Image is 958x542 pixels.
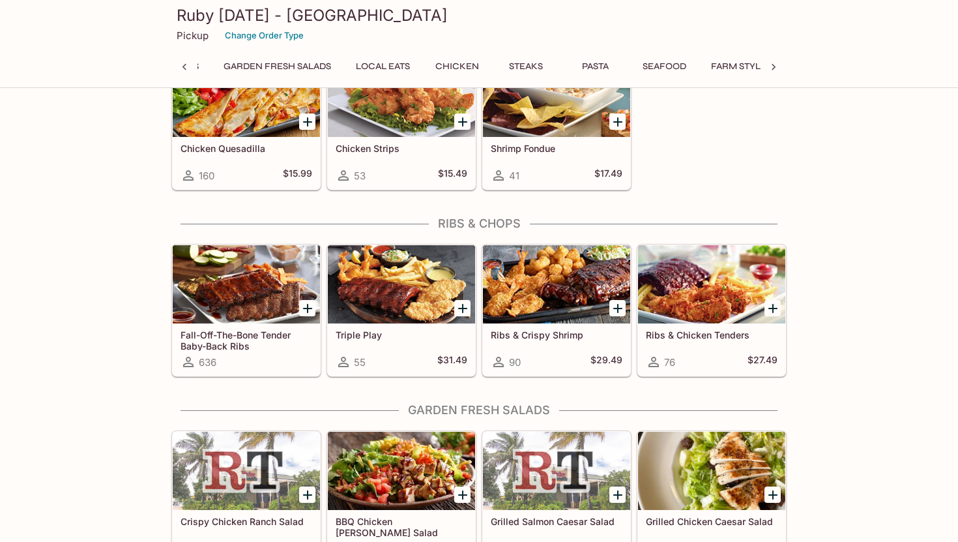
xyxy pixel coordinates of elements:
[428,57,486,76] button: Chicken
[609,300,626,316] button: Add Ribs & Crispy Shrimp
[199,170,214,182] span: 160
[172,58,321,190] a: Chicken Quesadilla160$15.99
[354,170,366,182] span: 53
[177,5,781,25] h3: Ruby [DATE] - [GEOGRAPHIC_DATA]
[635,57,693,76] button: Seafood
[336,143,467,154] h5: Chicken Strips
[482,58,631,190] a: Shrimp Fondue41$17.49
[483,432,630,510] div: Grilled Salmon Caesar Salad
[349,57,417,76] button: Local Eats
[637,245,786,376] a: Ribs & Chicken Tenders76$27.49
[299,300,315,316] button: Add Fall-Off-The-Bone Tender Baby-Back Ribs
[219,25,310,46] button: Change Order Type
[483,245,630,324] div: Ribs & Crispy Shrimp
[173,432,320,510] div: Crispy Chicken Ranch Salad
[328,59,475,137] div: Chicken Strips
[764,487,781,503] button: Add Grilled Chicken Caesar Salad
[437,354,467,370] h5: $31.49
[566,57,624,76] button: Pasta
[638,432,785,510] div: Grilled Chicken Caesar Salad
[454,487,471,503] button: Add BBQ Chicken Cobb Salad
[438,168,467,183] h5: $15.49
[764,300,781,316] button: Add Ribs & Chicken Tenders
[354,356,366,369] span: 55
[328,245,475,324] div: Triple Play
[497,57,555,76] button: Steaks
[177,29,209,42] p: Pickup
[336,329,467,340] h5: Triple Play
[646,329,777,340] h5: Ribs & Chicken Tenders
[283,168,312,183] h5: $15.99
[491,329,622,340] h5: Ribs & Crispy Shrimp
[491,143,622,154] h5: Shrimp Fondue
[181,329,312,351] h5: Fall-Off-The-Bone Tender Baby-Back Ribs
[664,356,675,369] span: 76
[181,516,312,527] h5: Crispy Chicken Ranch Salad
[646,516,777,527] h5: Grilled Chicken Caesar Salad
[482,245,631,376] a: Ribs & Crispy Shrimp90$29.49
[299,487,315,503] button: Add Crispy Chicken Ranch Salad
[336,516,467,537] h5: BBQ Chicken [PERSON_NAME] Salad
[509,170,519,182] span: 41
[638,245,785,324] div: Ribs & Chicken Tenders
[173,59,320,137] div: Chicken Quesadilla
[199,356,216,369] span: 636
[454,300,471,316] button: Add Triple Play
[173,245,320,324] div: Fall-Off-The-Bone Tender Baby-Back Ribs
[594,168,622,183] h5: $17.49
[327,58,476,190] a: Chicken Strips53$15.49
[299,113,315,130] button: Add Chicken Quesadilla
[327,245,476,376] a: Triple Play55$31.49
[216,57,338,76] button: Garden Fresh Salads
[328,432,475,510] div: BBQ Chicken Cobb Salad
[483,59,630,137] div: Shrimp Fondue
[609,487,626,503] button: Add Grilled Salmon Caesar Salad
[704,57,807,76] button: Farm Style Fixin's
[172,245,321,376] a: Fall-Off-The-Bone Tender Baby-Back Ribs636
[509,356,521,369] span: 90
[181,143,312,154] h5: Chicken Quesadilla
[609,113,626,130] button: Add Shrimp Fondue
[491,516,622,527] h5: Grilled Salmon Caesar Salad
[171,403,787,417] h4: Garden Fresh Salads
[590,354,622,370] h5: $29.49
[748,354,777,370] h5: $27.49
[454,113,471,130] button: Add Chicken Strips
[171,217,787,231] h4: Ribs & Chops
